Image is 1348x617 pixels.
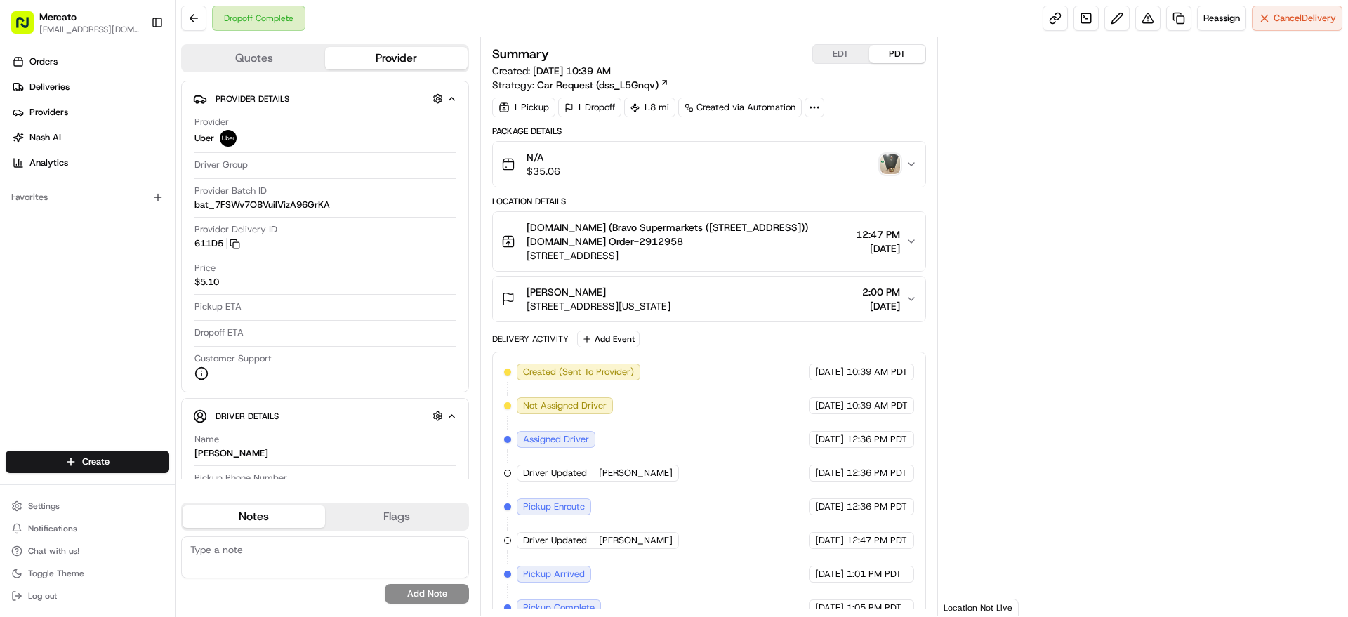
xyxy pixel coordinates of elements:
[39,10,77,24] button: Mercato
[847,534,907,547] span: 12:47 PM PDT
[577,331,640,347] button: Add Event
[6,126,175,149] a: Nash AI
[6,451,169,473] button: Create
[183,47,325,69] button: Quotes
[28,568,84,579] span: Toggle Theme
[216,411,279,422] span: Driver Details
[856,241,900,256] span: [DATE]
[527,299,670,313] span: [STREET_ADDRESS][US_STATE]
[527,220,850,248] span: [DOMAIN_NAME] (Bravo Supermarkets ([STREET_ADDRESS])) [DOMAIN_NAME] Order-2912958
[678,98,802,117] a: Created via Automation
[558,98,621,117] div: 1 Dropoff
[815,433,844,446] span: [DATE]
[6,101,175,124] a: Providers
[492,48,549,60] h3: Summary
[537,78,659,92] span: Car Request (dss_L5Gnqv)
[6,586,169,606] button: Log out
[1252,6,1342,31] button: CancelDelivery
[624,98,675,117] div: 1.8 mi
[194,116,229,128] span: Provider
[194,433,219,446] span: Name
[815,602,844,614] span: [DATE]
[813,45,869,63] button: EDT
[194,132,214,145] span: Uber
[29,106,68,119] span: Providers
[183,505,325,528] button: Notes
[194,159,248,171] span: Driver Group
[815,568,844,580] span: [DATE]
[847,602,901,614] span: 1:05 PM PDT
[523,433,589,446] span: Assigned Driver
[815,534,844,547] span: [DATE]
[325,505,468,528] button: Flags
[6,496,169,516] button: Settings
[6,51,175,73] a: Orders
[29,157,68,169] span: Analytics
[815,399,844,412] span: [DATE]
[869,45,925,63] button: PDT
[523,602,595,614] span: Pickup Complete
[194,262,216,274] span: Price
[1274,12,1336,25] span: Cancel Delivery
[28,590,57,602] span: Log out
[523,534,587,547] span: Driver Updated
[28,545,79,557] span: Chat with us!
[82,456,110,468] span: Create
[856,227,900,241] span: 12:47 PM
[847,467,907,479] span: 12:36 PM PDT
[847,500,907,513] span: 12:36 PM PDT
[194,472,287,484] span: Pickup Phone Number
[492,333,569,345] div: Delivery Activity
[523,500,585,513] span: Pickup Enroute
[527,248,850,263] span: [STREET_ADDRESS]
[847,568,901,580] span: 1:01 PM PDT
[862,285,900,299] span: 2:00 PM
[492,196,925,207] div: Location Details
[6,519,169,538] button: Notifications
[815,467,844,479] span: [DATE]
[599,534,673,547] span: [PERSON_NAME]
[492,98,555,117] div: 1 Pickup
[537,78,669,92] a: Car Request (dss_L5Gnqv)
[527,285,606,299] span: [PERSON_NAME]
[6,541,169,561] button: Chat with us!
[194,199,330,211] span: bat_7FSWv7O8VuilVizA96GrKA
[29,81,70,93] span: Deliveries
[194,300,242,313] span: Pickup ETA
[29,131,61,144] span: Nash AI
[815,500,844,513] span: [DATE]
[39,24,140,35] button: [EMAIL_ADDRESS][DOMAIN_NAME]
[220,130,237,147] img: uber-new-logo.jpeg
[216,93,289,105] span: Provider Details
[29,55,58,68] span: Orders
[847,366,908,378] span: 10:39 AM PDT
[6,186,169,208] div: Favorites
[193,87,457,110] button: Provider Details
[493,277,925,321] button: [PERSON_NAME][STREET_ADDRESS][US_STATE]2:00 PM[DATE]
[6,6,145,39] button: Mercato[EMAIL_ADDRESS][DOMAIN_NAME]
[493,142,925,187] button: N/A$35.06photo_proof_of_delivery image
[325,47,468,69] button: Provider
[1203,12,1240,25] span: Reassign
[533,65,611,77] span: [DATE] 10:39 AM
[862,299,900,313] span: [DATE]
[194,352,272,365] span: Customer Support
[599,467,673,479] span: [PERSON_NAME]
[194,223,277,236] span: Provider Delivery ID
[194,185,267,197] span: Provider Batch ID
[493,212,925,271] button: [DOMAIN_NAME] (Bravo Supermarkets ([STREET_ADDRESS])) [DOMAIN_NAME] Order-2912958[STREET_ADDRESS]...
[527,150,560,164] span: N/A
[193,404,457,427] button: Driver Details
[492,78,669,92] div: Strategy:
[880,154,900,174] img: photo_proof_of_delivery image
[523,399,607,412] span: Not Assigned Driver
[492,126,925,137] div: Package Details
[194,326,244,339] span: Dropoff ETA
[527,164,560,178] span: $35.06
[938,599,1019,616] div: Location Not Live
[6,76,175,98] a: Deliveries
[194,237,240,250] button: 611D5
